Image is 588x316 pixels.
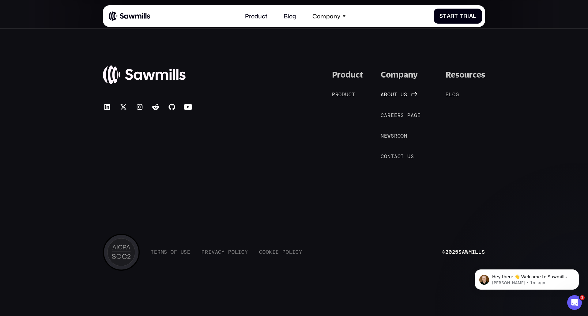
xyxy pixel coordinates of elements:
span: o [452,91,456,97]
span: T [460,13,463,19]
span: r [335,91,339,97]
span: s [411,153,414,159]
span: P [202,249,205,255]
span: f [174,249,177,255]
span: r [463,13,467,19]
span: c [398,153,401,159]
span: r [205,249,208,255]
span: s [404,91,407,97]
a: Careerspage [381,111,428,119]
div: Product [332,70,363,80]
a: Blog [446,91,466,98]
span: a [469,13,473,19]
span: e [187,249,190,255]
span: w [387,133,391,139]
span: s [184,249,187,255]
span: P [282,249,286,255]
div: Company [308,8,350,24]
span: o [398,133,401,139]
span: c [241,249,245,255]
span: t [352,91,355,97]
span: o [232,249,235,255]
a: Product [241,8,272,24]
span: t [391,153,394,159]
span: i [292,249,296,255]
span: U [181,249,184,255]
span: i [272,249,276,255]
span: B [446,91,449,97]
span: v [212,249,215,255]
span: o [338,91,342,97]
span: m [161,249,164,255]
span: N [381,133,384,139]
a: Contactus [381,153,421,160]
div: © Sawmills [442,249,485,255]
a: Blog [279,8,301,24]
span: s [401,112,404,118]
span: e [417,112,421,118]
span: u [345,91,349,97]
span: l [289,249,292,255]
span: t [454,13,458,19]
span: o [286,249,289,255]
span: y [299,249,302,255]
span: c [349,91,352,97]
span: a [411,112,414,118]
span: l [473,13,476,19]
span: b [384,91,387,97]
iframe: Intercom live chat [567,295,582,310]
span: C [381,112,384,118]
span: r [398,112,401,118]
span: a [447,13,451,19]
span: s [391,133,394,139]
span: A [381,91,384,97]
span: p [407,112,411,118]
span: e [391,112,394,118]
span: t [443,13,447,19]
a: PrivacyPolicy [202,249,248,255]
span: r [157,249,161,255]
span: g [414,112,417,118]
span: d [342,91,345,97]
div: Company [381,70,418,80]
span: e [384,133,387,139]
span: r [450,13,454,19]
span: u [401,91,404,97]
span: C [381,153,384,159]
span: u [407,153,411,159]
span: o [387,91,391,97]
span: o [171,249,174,255]
div: Company [312,13,340,20]
span: u [391,91,394,97]
span: a [215,249,218,255]
span: o [384,153,387,159]
span: o [401,133,404,139]
span: o [262,249,266,255]
span: a [394,153,398,159]
span: r [387,112,391,118]
span: T [151,249,154,255]
span: c [296,249,299,255]
span: r [394,133,398,139]
span: 1 [580,295,585,300]
a: CookiePolicy [259,249,302,255]
span: l [449,91,452,97]
a: TermsofUse [151,249,190,255]
span: i [238,249,241,255]
span: i [467,13,469,19]
span: k [269,249,272,255]
span: l [235,249,238,255]
span: e [394,112,398,118]
span: m [404,133,407,139]
span: y [245,249,248,255]
div: Resources [446,70,485,80]
span: i [208,249,212,255]
span: e [276,249,279,255]
span: S [439,13,443,19]
span: c [218,249,221,255]
span: o [266,249,269,255]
